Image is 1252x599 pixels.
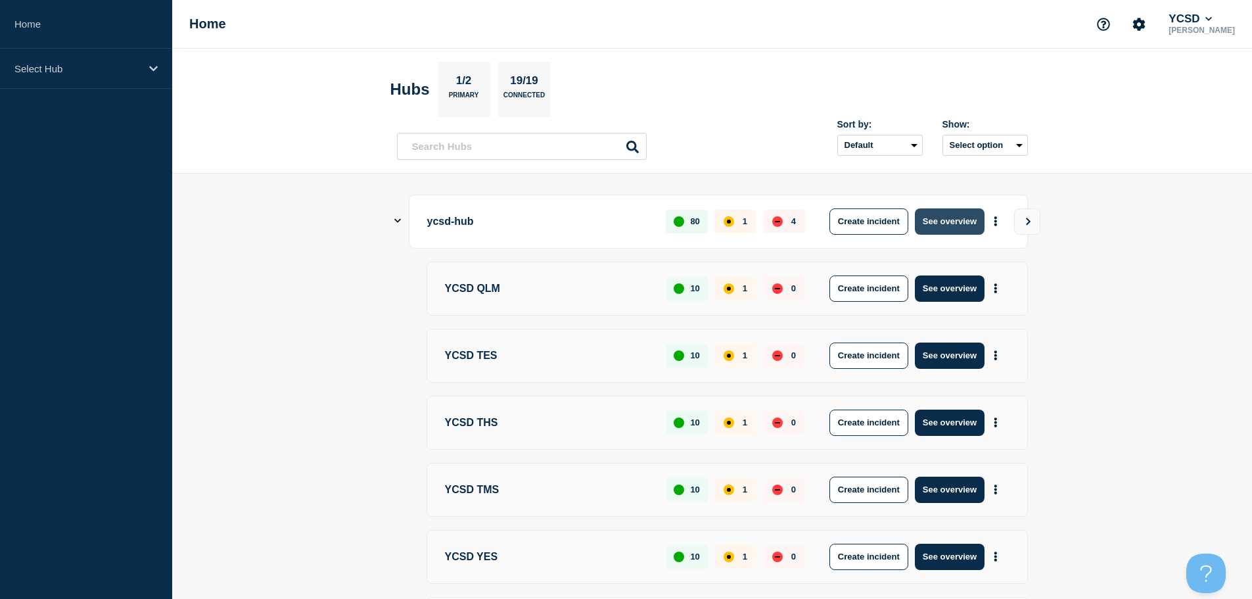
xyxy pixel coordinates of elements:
[743,216,747,226] p: 1
[837,119,923,130] div: Sort by:
[772,216,783,227] div: down
[791,283,796,293] p: 0
[390,80,430,99] h2: Hubs
[743,350,747,360] p: 1
[445,276,651,302] p: YCSD QLM
[791,418,796,427] p: 0
[1125,11,1153,38] button: Account settings
[189,16,226,32] h1: Home
[1186,554,1226,593] iframe: Help Scout Beacon - Open
[791,350,796,360] p: 0
[915,343,985,369] button: See overview
[915,544,985,570] button: See overview
[724,283,734,294] div: affected
[772,350,783,361] div: down
[915,410,985,436] button: See overview
[674,216,684,227] div: up
[942,119,1028,130] div: Show:
[915,208,985,235] button: See overview
[724,216,734,227] div: affected
[987,343,1004,368] button: More actions
[690,552,699,562] p: 10
[829,208,908,235] button: Create incident
[837,135,923,156] select: Sort by
[724,552,734,562] div: affected
[724,485,734,495] div: affected
[690,418,699,427] p: 10
[674,552,684,562] div: up
[743,418,747,427] p: 1
[829,477,908,503] button: Create incident
[791,485,796,494] p: 0
[1014,208,1040,235] button: View
[772,485,783,495] div: down
[445,477,651,503] p: YCSD TMS
[772,552,783,562] div: down
[743,283,747,293] p: 1
[674,350,684,361] div: up
[829,343,908,369] button: Create incident
[942,135,1028,156] button: Select option
[829,544,908,570] button: Create incident
[445,343,651,369] p: YCSD TES
[1166,26,1238,35] p: [PERSON_NAME]
[445,410,651,436] p: YCSD THS
[829,410,908,436] button: Create incident
[743,552,747,562] p: 1
[772,283,783,294] div: down
[987,209,1004,233] button: More actions
[674,485,684,495] div: up
[915,276,985,302] button: See overview
[505,74,544,91] p: 19/19
[724,418,734,428] div: affected
[791,552,796,562] p: 0
[987,276,1004,300] button: More actions
[690,216,699,226] p: 80
[987,410,1004,435] button: More actions
[772,418,783,428] div: down
[449,91,479,105] p: Primary
[690,485,699,494] p: 10
[987,544,1004,569] button: More actions
[451,74,476,91] p: 1/2
[397,133,647,160] input: Search Hubs
[427,208,651,235] p: ycsd-hub
[829,276,908,302] button: Create incident
[690,350,699,360] p: 10
[690,283,699,293] p: 10
[445,544,651,570] p: YCSD YES
[674,418,684,428] div: up
[724,350,734,361] div: affected
[14,63,141,74] p: Select Hub
[503,91,545,105] p: Connected
[791,216,796,226] p: 4
[674,283,684,294] div: up
[1090,11,1117,38] button: Support
[1166,12,1215,26] button: YCSD
[394,216,401,226] button: Show Connected Hubs
[987,477,1004,502] button: More actions
[915,477,985,503] button: See overview
[743,485,747,494] p: 1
